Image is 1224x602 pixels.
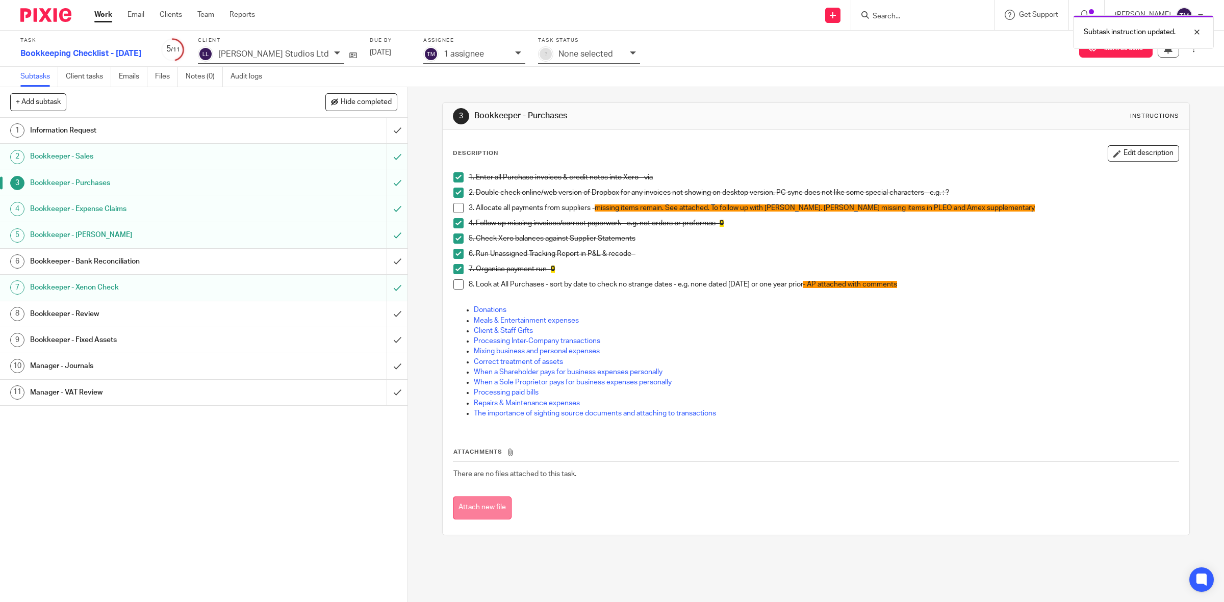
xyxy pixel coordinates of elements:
[453,496,512,519] button: Attach new file
[127,10,144,20] a: Email
[1176,7,1192,23] img: svg%3E
[10,150,24,164] div: 2
[30,254,261,269] h1: Bookkeeper - Bank Reconciliation
[540,48,552,60] div: ?
[474,400,580,407] a: Repairs & Maintenance expenses
[453,149,498,158] p: Description
[370,37,411,44] label: Due by
[10,123,24,138] div: 1
[20,67,58,87] a: Subtasks
[10,176,24,190] div: 3
[469,188,1179,198] p: 2. Double check online/web version of Dropbox for any invoices not showing on desktop version. PC...
[10,93,66,111] button: + Add subtask
[10,333,24,347] div: 9
[453,108,469,124] div: 3
[30,358,261,374] h1: Manager - Journals
[423,37,525,44] label: Assignee
[558,49,613,59] p: None selected
[469,172,1179,182] p: 1. Enter all Purchase invoices & credit notes into Xero - via
[66,67,111,87] a: Client tasks
[474,327,533,334] a: Client & Staff Gifts
[155,67,178,87] a: Files
[469,233,1179,244] p: 5. Check Xero balances against Supplier Statements
[538,37,640,44] label: Task status
[341,98,392,107] span: Hide completed
[30,280,261,295] h1: Bookkeeper - Xenon Check
[474,410,716,417] a: The importance of sighting source documents and attaching to transactions
[595,204,1035,212] span: missing items remain. See attached. To follow up with [PERSON_NAME]. [PERSON_NAME] missing items ...
[10,254,24,269] div: 6
[30,385,261,400] h1: Manager - VAT Review
[453,449,502,455] span: Attachments
[20,8,71,22] img: Pixie
[720,220,724,227] span: 0
[474,389,539,396] a: Processing paid bills
[474,306,506,313] a: Donations
[218,49,329,59] p: [PERSON_NAME] Studios Ltd
[30,227,261,243] h1: Bookkeeper - [PERSON_NAME]
[474,369,662,376] a: When a Shareholder pays for business expenses personally
[30,149,261,164] h1: Bookkeeper - Sales
[10,307,24,321] div: 8
[474,111,837,121] h1: Bookkeeper - Purchases
[469,264,1179,274] p: 7. Organise payment run -
[453,470,576,478] span: There are no files attached to this task.
[423,46,439,62] img: svg%3E
[1084,27,1176,37] p: Subtask instruction updated.
[30,306,261,322] h1: Bookkeeper - Review
[474,358,563,365] a: Correct treatment of assets
[94,10,112,20] a: Work
[30,201,261,217] h1: Bookkeeper - Expense Claims
[1108,145,1179,162] button: Edit description
[469,203,1179,213] p: 3. Allocate all payments from suppliers -
[20,37,148,44] label: Task
[186,67,223,87] a: Notes (0)
[474,337,600,345] a: Processing Inter-Company transactions
[198,37,357,44] label: Client
[10,280,24,295] div: 7
[119,67,147,87] a: Emails
[474,379,672,386] a: When a Sole Proprietor pays for business expenses personally
[161,43,185,55] div: 5
[10,228,24,243] div: 5
[10,385,24,400] div: 11
[30,123,261,138] h1: Information Request
[197,10,214,20] a: Team
[474,317,579,324] a: Meals & Entertainment expenses
[231,67,270,87] a: Audit logs
[469,218,1179,228] p: 4. Follow up missing invoices/correct paperwork - e.g. not orders or proformas -
[803,281,897,288] span: - AP attached with comments
[325,93,397,111] button: Hide completed
[160,10,182,20] a: Clients
[469,249,1179,259] p: 6. Run Unassigned Tracking Report in P&L & recode -
[10,202,24,216] div: 4
[229,10,255,20] a: Reports
[469,279,1179,290] p: 8. Look at All Purchases - sort by date to check no strange dates - e.g. none dated [DATE] or one...
[551,266,555,273] span: 0
[370,49,391,56] span: [DATE]
[198,46,213,62] img: svg%3E
[30,175,261,191] h1: Bookkeeper - Purchases
[171,47,180,53] small: /11
[444,49,484,59] p: 1 assignee
[30,332,261,348] h1: Bookkeeper - Fixed Assets
[1130,112,1179,120] div: Instructions
[474,348,600,355] a: Mixing business and personal expenses
[10,359,24,373] div: 10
